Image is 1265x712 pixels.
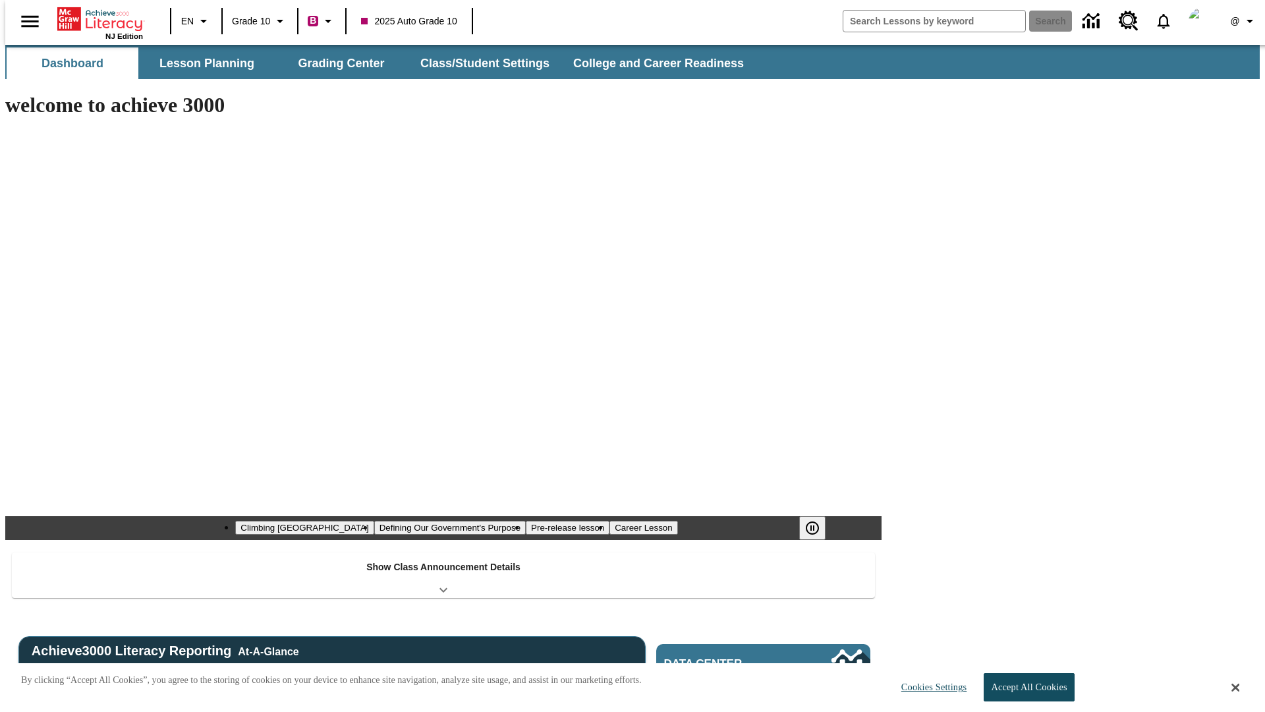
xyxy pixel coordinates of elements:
span: 2025 Auto Grade 10 [361,15,457,28]
button: Select a new avatar [1181,4,1223,38]
p: By clicking “Accept All Cookies”, you agree to the storing of cookies on your device to enhance s... [21,674,642,687]
button: Open side menu [11,2,49,41]
a: Home [57,6,143,32]
button: Accept All Cookies [984,673,1074,701]
span: Achieve3000 Literacy Reporting [32,643,299,659]
button: Slide 4 Career Lesson [609,521,677,535]
button: Dashboard [7,47,138,79]
button: College and Career Readiness [563,47,754,79]
h1: welcome to achieve 3000 [5,93,882,117]
button: Language: EN, Select a language [175,9,217,33]
button: Class/Student Settings [410,47,560,79]
button: Slide 2 Defining Our Government's Purpose [374,521,526,535]
a: Data Center [656,644,870,684]
button: Profile/Settings [1223,9,1265,33]
a: Resource Center, Will open in new tab [1111,3,1146,39]
span: @ [1230,15,1239,28]
p: Show Class Announcement Details [366,560,520,574]
div: SubNavbar [5,47,756,79]
span: EN [181,15,194,28]
button: Grade: Grade 10, Select a grade [227,9,293,33]
span: Data Center [664,657,787,670]
input: search field [843,11,1025,32]
a: Data Center [1075,3,1111,40]
span: Grade 10 [232,15,270,28]
div: Home [57,5,143,40]
button: Slide 3 Pre-release lesson [526,521,609,535]
button: Cookies Settings [889,674,972,701]
div: At-A-Glance [238,643,298,658]
span: NJ Edition [105,32,143,40]
button: Grading Center [275,47,407,79]
span: B [310,13,316,29]
button: Lesson Planning [141,47,273,79]
img: Avatar [1189,8,1215,34]
div: Show Class Announcement Details [12,552,875,598]
a: Notifications [1146,4,1181,38]
button: Slide 1 Climbing Mount Tai [235,521,374,535]
div: SubNavbar [5,45,1260,79]
button: Pause [799,516,826,540]
button: Close [1231,682,1239,694]
div: Pause [799,516,839,540]
button: Boost Class color is violet red. Change class color [302,9,341,33]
